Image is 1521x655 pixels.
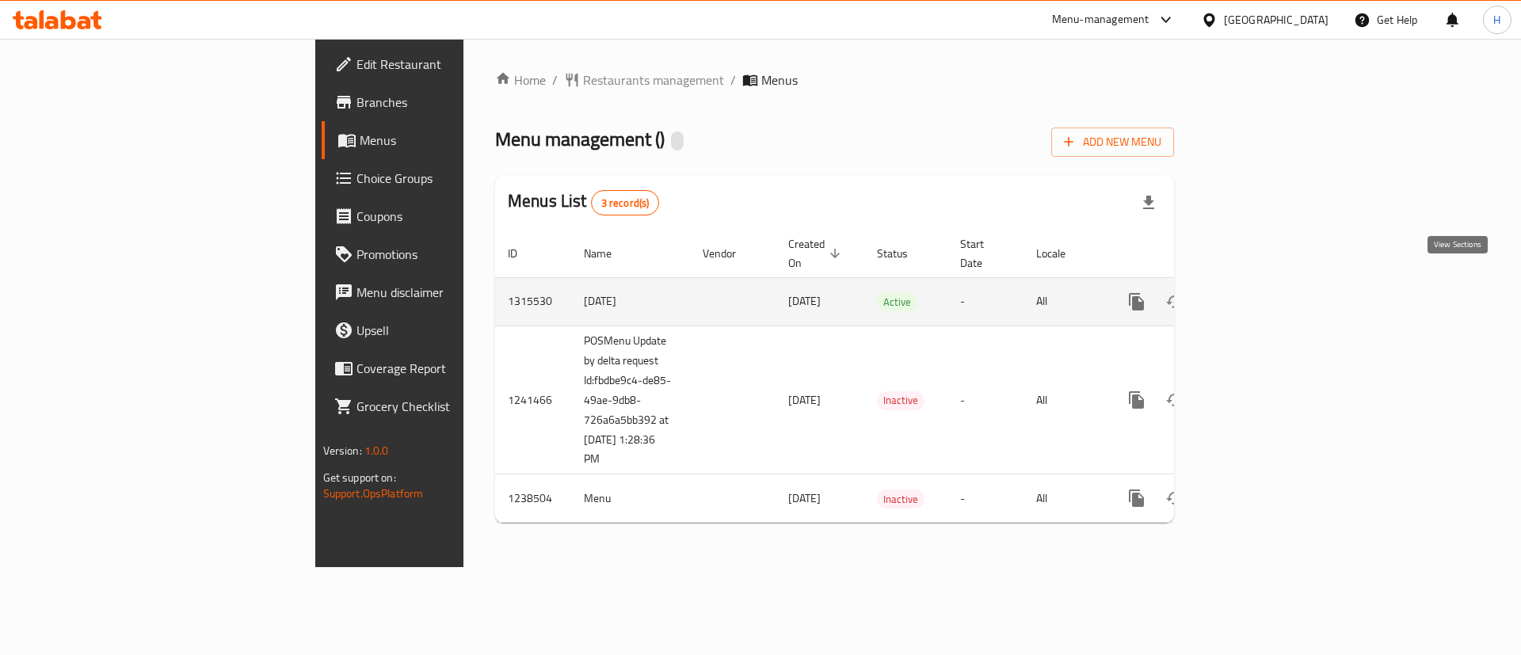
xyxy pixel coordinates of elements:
td: Menu [571,474,690,523]
span: Menu disclaimer [356,283,557,302]
div: [GEOGRAPHIC_DATA] [1224,11,1328,29]
td: All [1024,277,1105,326]
a: Grocery Checklist [322,387,570,425]
a: Promotions [322,235,570,273]
span: Version: [323,440,362,461]
button: more [1118,479,1156,517]
span: Branches [356,93,557,112]
span: [DATE] [788,488,821,508]
a: Coupons [322,197,570,235]
div: Export file [1130,184,1168,222]
table: enhanced table [495,230,1283,524]
td: All [1024,326,1105,474]
span: Start Date [960,234,1004,272]
span: Created On [788,234,845,272]
a: Choice Groups [322,159,570,197]
span: Inactive [877,391,924,409]
span: [DATE] [788,390,821,410]
span: Active [877,293,917,311]
span: Edit Restaurant [356,55,557,74]
td: [DATE] [571,277,690,326]
a: Edit Restaurant [322,45,570,83]
td: POSMenu Update by delta request Id:fbdbe9c4-de85-49ae-9db8-726a6a5bb392 at [DATE] 1:28:36 PM [571,326,690,474]
a: Coverage Report [322,349,570,387]
div: Total records count [591,190,660,215]
div: Active [877,292,917,311]
button: Change Status [1156,381,1194,419]
span: Choice Groups [356,169,557,188]
a: Restaurants management [564,70,724,89]
span: Get support on: [323,467,396,488]
a: Menus [322,121,570,159]
td: - [947,326,1024,474]
span: Vendor [703,244,757,263]
span: Menus [761,70,798,89]
span: Status [877,244,928,263]
a: Branches [322,83,570,121]
a: Support.OpsPlatform [323,483,424,504]
span: H [1493,11,1500,29]
button: Change Status [1156,479,1194,517]
span: Name [584,244,632,263]
span: Promotions [356,245,557,264]
a: Upsell [322,311,570,349]
span: Add New Menu [1064,132,1161,152]
button: Change Status [1156,283,1194,321]
td: - [947,474,1024,523]
span: 3 record(s) [592,196,659,211]
span: Coverage Report [356,359,557,378]
h2: Menus List [508,189,659,215]
span: Inactive [877,490,924,508]
span: 1.0.0 [364,440,389,461]
td: - [947,277,1024,326]
span: ID [508,244,538,263]
button: Add New Menu [1051,128,1174,157]
span: Coupons [356,207,557,226]
a: Menu disclaimer [322,273,570,311]
button: more [1118,283,1156,321]
li: / [730,70,736,89]
span: [DATE] [788,291,821,311]
th: Actions [1105,230,1283,278]
nav: breadcrumb [495,70,1174,89]
span: Restaurants management [583,70,724,89]
div: Menu-management [1052,10,1149,29]
span: Grocery Checklist [356,397,557,416]
button: more [1118,381,1156,419]
td: All [1024,474,1105,523]
span: Menus [360,131,557,150]
span: Locale [1036,244,1086,263]
span: Menu management ( ) [495,121,665,157]
span: Upsell [356,321,557,340]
